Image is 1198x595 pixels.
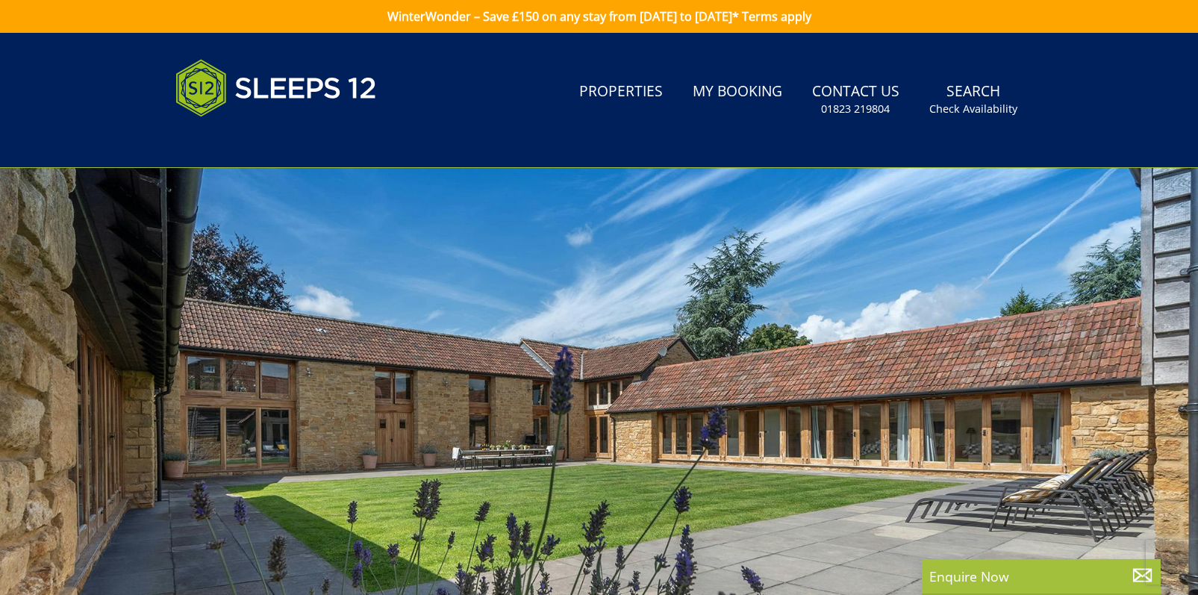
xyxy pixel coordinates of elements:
[929,102,1017,116] small: Check Availability
[923,75,1023,124] a: SearchCheck Availability
[168,134,325,147] iframe: Customer reviews powered by Trustpilot
[806,75,905,124] a: Contact Us01823 219804
[175,51,377,125] img: Sleeps 12
[821,102,890,116] small: 01823 219804
[573,75,669,109] a: Properties
[687,75,788,109] a: My Booking
[929,567,1153,586] p: Enquire Now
